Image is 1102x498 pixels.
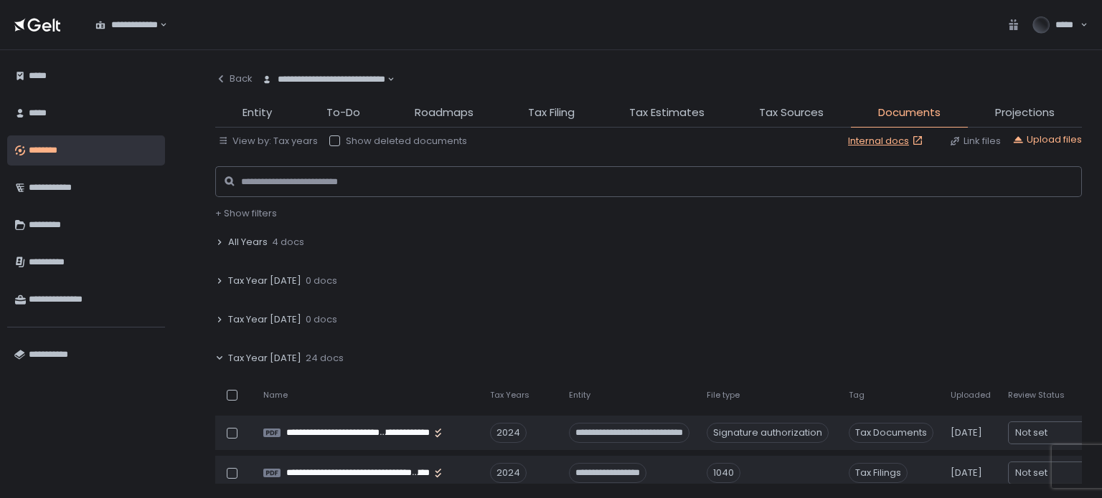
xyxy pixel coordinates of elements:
[528,105,575,121] span: Tax Filing
[1008,390,1065,401] span: Review Status
[228,352,301,365] span: Tax Year [DATE]
[951,390,991,401] span: Uploaded
[878,105,941,121] span: Documents
[415,105,474,121] span: Roadmaps
[995,105,1055,121] span: Projections
[253,64,395,95] div: Search for option
[1015,466,1047,480] span: Not set
[949,135,1001,148] button: Link files
[326,105,360,121] span: To-Do
[228,236,268,249] span: All Years
[228,313,301,326] span: Tax Year [DATE]
[569,390,590,401] span: Entity
[86,10,167,40] div: Search for option
[490,423,527,443] div: 2024
[242,105,272,121] span: Entity
[759,105,824,121] span: Tax Sources
[951,426,982,439] span: [DATE]
[1015,426,1047,440] span: Not set
[263,390,288,401] span: Name
[306,313,337,326] span: 0 docs
[707,463,740,483] div: 1040
[272,236,304,249] span: 4 docs
[849,463,908,483] span: Tax Filings
[490,390,529,401] span: Tax Years
[849,423,933,443] span: Tax Documents
[215,64,253,93] button: Back
[707,390,740,401] span: File type
[215,72,253,85] div: Back
[848,135,926,148] a: Internal docs
[629,105,705,121] span: Tax Estimates
[218,135,318,148] button: View by: Tax years
[490,463,527,483] div: 2024
[306,274,337,287] span: 0 docs
[849,390,865,401] span: Tag
[228,274,301,287] span: Tax Year [DATE]
[951,466,982,479] span: [DATE]
[306,352,344,365] span: 24 docs
[1012,133,1082,146] button: Upload files
[385,72,386,87] input: Search for option
[707,423,829,443] div: Signature authorization
[215,207,277,220] button: + Show filters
